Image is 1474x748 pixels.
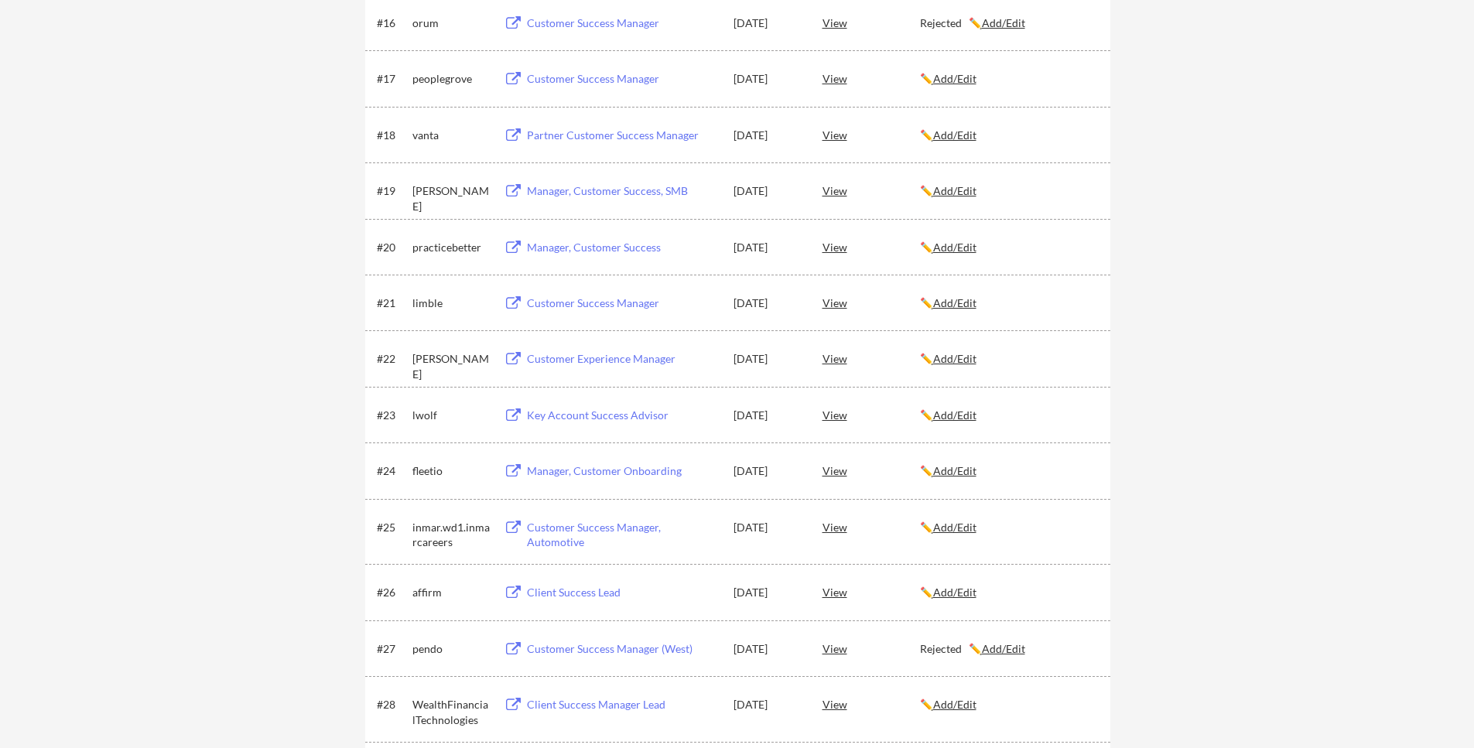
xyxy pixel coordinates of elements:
[933,128,976,142] u: Add/Edit
[822,578,920,606] div: View
[377,408,407,423] div: #23
[412,15,490,31] div: orum
[412,71,490,87] div: peoplegrove
[527,641,719,657] div: Customer Success Manager (West)
[412,585,490,600] div: affirm
[734,641,802,657] div: [DATE]
[377,240,407,255] div: #20
[822,176,920,204] div: View
[734,463,802,479] div: [DATE]
[920,295,1096,311] div: ✏️
[920,641,1096,657] div: Rejected ✏️
[527,71,719,87] div: Customer Success Manager
[527,183,719,199] div: Manager, Customer Success, SMB
[920,71,1096,87] div: ✏️
[377,351,407,367] div: #22
[377,520,407,535] div: #25
[920,240,1096,255] div: ✏️
[933,296,976,309] u: Add/Edit
[734,128,802,143] div: [DATE]
[822,233,920,261] div: View
[527,408,719,423] div: Key Account Success Advisor
[920,183,1096,199] div: ✏️
[920,697,1096,712] div: ✏️
[933,352,976,365] u: Add/Edit
[982,16,1025,29] u: Add/Edit
[933,241,976,254] u: Add/Edit
[377,71,407,87] div: #17
[377,15,407,31] div: #16
[377,585,407,600] div: #26
[377,295,407,311] div: #21
[933,408,976,422] u: Add/Edit
[377,463,407,479] div: #24
[822,344,920,372] div: View
[822,64,920,92] div: View
[920,463,1096,479] div: ✏️
[412,697,490,727] div: WealthFinancialTechnologies
[933,698,976,711] u: Add/Edit
[920,128,1096,143] div: ✏️
[920,351,1096,367] div: ✏️
[412,408,490,423] div: lwolf
[822,513,920,541] div: View
[734,71,802,87] div: [DATE]
[822,456,920,484] div: View
[527,520,719,550] div: Customer Success Manager, Automotive
[527,128,719,143] div: Partner Customer Success Manager
[734,520,802,535] div: [DATE]
[933,72,976,85] u: Add/Edit
[412,295,490,311] div: limble
[527,585,719,600] div: Client Success Lead
[377,128,407,143] div: #18
[734,183,802,199] div: [DATE]
[527,463,719,479] div: Manager, Customer Onboarding
[527,697,719,712] div: Client Success Manager Lead
[920,585,1096,600] div: ✏️
[822,9,920,36] div: View
[933,464,976,477] u: Add/Edit
[822,121,920,149] div: View
[920,520,1096,535] div: ✏️
[734,240,802,255] div: [DATE]
[527,351,719,367] div: Customer Experience Manager
[920,408,1096,423] div: ✏️
[734,408,802,423] div: [DATE]
[920,15,1096,31] div: Rejected ✏️
[527,295,719,311] div: Customer Success Manager
[734,295,802,311] div: [DATE]
[734,351,802,367] div: [DATE]
[527,240,719,255] div: Manager, Customer Success
[933,521,976,534] u: Add/Edit
[412,128,490,143] div: vanta
[377,183,407,199] div: #19
[412,240,490,255] div: practicebetter
[412,463,490,479] div: fleetio
[412,351,490,381] div: [PERSON_NAME]
[412,183,490,213] div: [PERSON_NAME]
[527,15,719,31] div: Customer Success Manager
[377,697,407,712] div: #28
[734,15,802,31] div: [DATE]
[933,184,976,197] u: Add/Edit
[933,586,976,599] u: Add/Edit
[822,634,920,662] div: View
[412,641,490,657] div: pendo
[982,642,1025,655] u: Add/Edit
[822,401,920,429] div: View
[734,697,802,712] div: [DATE]
[822,690,920,718] div: View
[412,520,490,550] div: inmar.wd1.inmarcareers
[377,641,407,657] div: #27
[734,585,802,600] div: [DATE]
[822,289,920,316] div: View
